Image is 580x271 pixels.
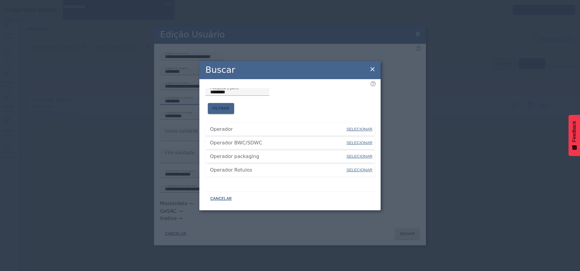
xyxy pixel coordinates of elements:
span: FILTRAR [213,105,229,111]
span: Operador BWC/SDWC [210,139,346,147]
button: SELECIONAR [346,124,373,135]
button: CANCELAR [205,193,237,204]
span: SELECIONAR [346,140,372,145]
button: FILTRAR [208,103,234,114]
h2: Buscar [205,63,235,76]
span: SELECIONAR [346,127,372,131]
button: SELECIONAR [346,151,373,162]
button: SELECIONAR [346,137,373,148]
button: Feedback - Mostrar pesquisa [569,115,580,156]
span: Operador packaging [210,153,346,160]
button: SELECIONAR [346,165,373,176]
span: Operador [210,126,346,133]
span: CANCELAR [210,196,232,202]
span: SELECIONAR [346,168,372,172]
span: Operador Rotulos [210,166,346,174]
span: Feedback [572,121,577,142]
span: SELECIONAR [346,154,372,159]
mat-label: Pesquise o perfil [210,86,239,90]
